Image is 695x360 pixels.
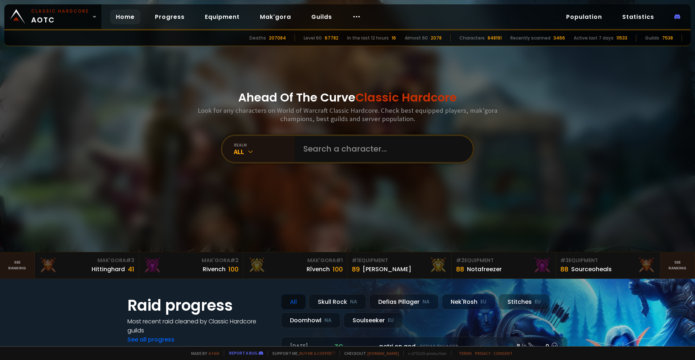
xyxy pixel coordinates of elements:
[660,252,695,278] a: Seeranking
[475,351,490,356] a: Privacy
[510,35,551,41] div: Recently scanned
[110,9,140,24] a: Home
[268,351,335,356] span: Support me,
[456,257,551,264] div: Equipment
[344,313,403,328] div: Soulseeker
[556,252,660,278] a: #3Equipment88Sourceoheals
[367,351,399,356] a: [DOMAIN_NAME]
[369,294,439,310] div: Defias Pillager
[281,294,306,310] div: All
[392,35,396,41] div: 16
[340,351,399,356] span: Checkout
[662,35,673,41] div: 7538
[324,317,332,324] small: NA
[306,9,338,24] a: Guilds
[309,294,366,310] div: Skull Rock
[243,252,347,278] a: Mak'Gora#1Rîvench100
[127,335,174,344] a: See all progress
[645,35,659,41] div: Guilds
[616,9,660,24] a: Statistics
[229,350,257,356] a: Report a bug
[128,264,134,274] div: 41
[199,9,245,24] a: Equipment
[281,337,568,356] a: [DATE]zgpetri on godDefias Pillager8 /90
[498,294,550,310] div: Stitches
[347,252,452,278] a: #1Equipment89[PERSON_NAME]
[307,265,330,274] div: Rîvench
[127,294,272,317] h1: Raid progress
[208,351,219,356] a: a fan
[616,35,627,41] div: 11533
[228,264,239,274] div: 100
[560,257,656,264] div: Equipment
[325,35,338,41] div: 67782
[299,351,335,356] a: Buy me a coffee
[560,264,568,274] div: 88
[363,265,411,274] div: [PERSON_NAME]
[249,35,266,41] div: Deaths
[574,35,614,41] div: Active last 7 days
[203,265,226,274] div: Rivench
[459,35,485,41] div: Characters
[422,298,430,306] small: NA
[299,136,464,162] input: Search a character...
[571,265,612,274] div: Sourceoheals
[126,257,134,264] span: # 3
[4,4,101,29] a: Classic HardcoreAOTC
[39,257,134,264] div: Mak'Gora
[459,351,472,356] a: Terms
[139,252,243,278] a: Mak'Gora#2Rivench100
[127,317,272,335] h4: Most recent raid cleaned by Classic Hardcore guilds
[352,257,447,264] div: Equipment
[35,252,139,278] a: Mak'Gora#3Hittinghard41
[350,298,357,306] small: NA
[333,264,343,274] div: 100
[355,89,457,105] span: Classic Hardcore
[336,257,343,264] span: # 1
[467,265,502,274] div: Notafreezer
[269,35,286,41] div: 207084
[442,294,496,310] div: Nek'Rosh
[553,35,565,41] div: 3466
[405,35,428,41] div: Almost 60
[31,8,89,25] span: AOTC
[535,298,541,306] small: EU
[149,9,190,24] a: Progress
[238,89,457,106] h1: Ahead Of The Curve
[488,35,502,41] div: 848191
[403,351,447,356] span: v. d752d5 - production
[388,317,394,324] small: EU
[92,265,125,274] div: Hittinghard
[493,351,513,356] a: Consent
[234,148,295,156] div: All
[230,257,239,264] span: # 2
[352,264,360,274] div: 89
[456,264,464,274] div: 88
[452,252,556,278] a: #2Equipment88Notafreezer
[352,257,359,264] span: # 1
[31,8,89,15] small: Classic Hardcore
[234,142,295,148] div: realm
[304,35,322,41] div: Level 60
[480,298,486,306] small: EU
[347,35,389,41] div: In the last 12 hours
[143,257,239,264] div: Mak'Gora
[560,257,569,264] span: # 3
[560,9,608,24] a: Population
[431,35,442,41] div: 2078
[254,9,297,24] a: Mak'gora
[248,257,343,264] div: Mak'Gora
[195,106,500,123] h3: Look for any characters on World of Warcraft Classic Hardcore. Check best equipped players, mak'g...
[187,351,219,356] span: Made by
[281,313,341,328] div: Doomhowl
[456,257,464,264] span: # 2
